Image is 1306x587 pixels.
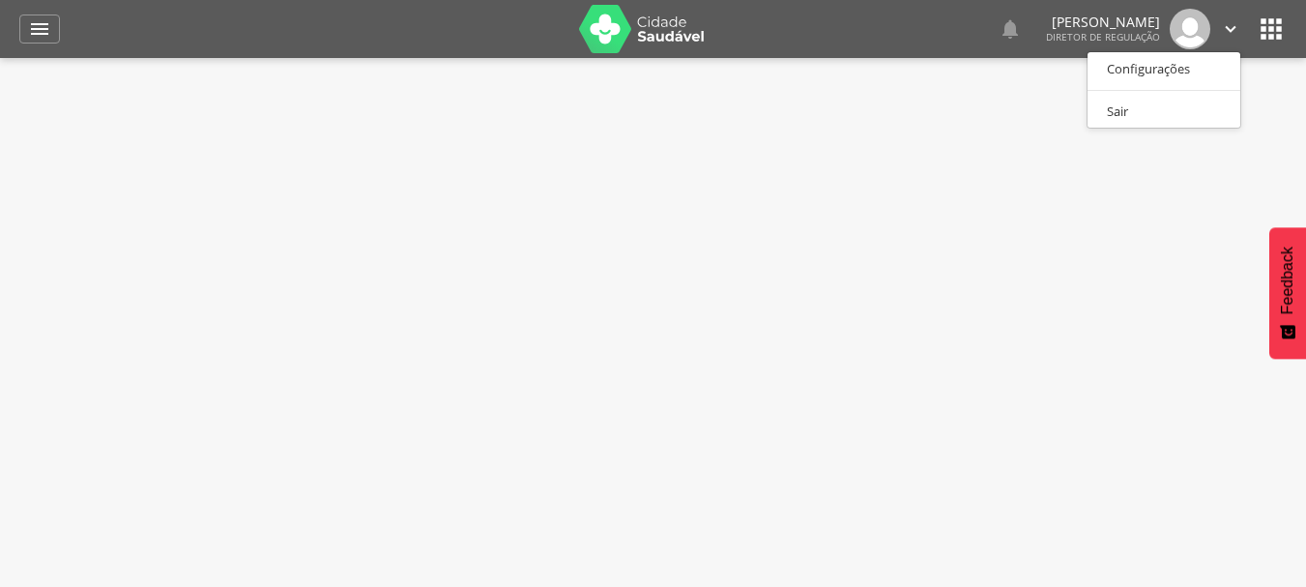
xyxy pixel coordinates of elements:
[1088,100,1240,124] a: Sair
[999,9,1022,49] a: 
[1046,15,1160,29] p: [PERSON_NAME]
[1256,14,1287,44] i: 
[999,17,1022,41] i: 
[1088,57,1240,81] a: Configurações
[19,15,60,44] a: 
[1279,247,1296,314] span: Feedback
[1269,227,1306,359] button: Feedback - Mostrar pesquisa
[28,17,51,41] i: 
[1220,18,1241,40] i: 
[1220,9,1241,49] a: 
[1046,30,1160,44] span: Diretor de regulação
